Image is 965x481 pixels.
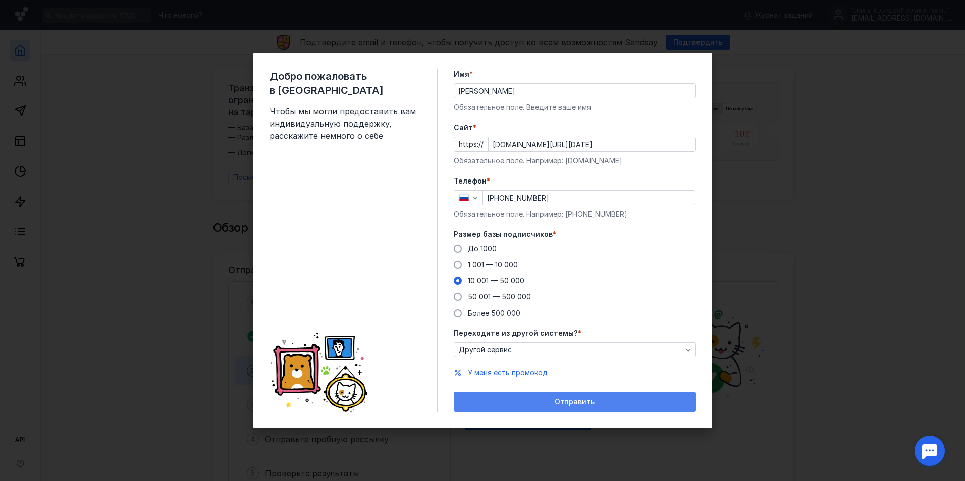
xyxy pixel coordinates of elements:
[468,292,531,301] span: 50 001 — 500 000
[468,244,497,253] span: До 1000
[468,309,520,317] span: Более 500 000
[468,260,518,269] span: 1 001 — 10 000
[468,368,548,378] button: У меня есть промокод
[454,176,487,186] span: Телефон
[454,102,696,112] div: Обязательное поле. Введите ваше имя
[454,156,696,166] div: Обязательное поле. Например: [DOMAIN_NAME]
[454,209,696,219] div: Обязательное поле. Например: [PHONE_NUMBER]
[270,69,421,97] span: Добро пожаловать в [GEOGRAPHIC_DATA]
[270,105,421,142] span: Чтобы мы могли предоставить вам индивидуальную поддержку, расскажите немного о себе
[468,276,524,285] span: 10 001 — 50 000
[468,368,548,377] span: У меня есть промокод
[454,229,553,239] span: Размер базы подписчиков
[459,346,512,354] span: Другой сервис
[454,328,578,338] span: Переходите из другой системы?
[454,342,696,357] button: Другой сервис
[454,69,469,79] span: Имя
[555,398,595,406] span: Отправить
[454,123,473,133] span: Cайт
[454,392,696,412] button: Отправить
